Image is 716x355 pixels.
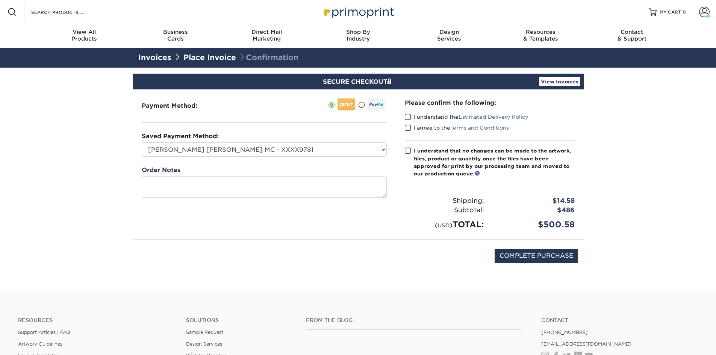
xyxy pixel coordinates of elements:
[450,125,509,131] a: Terms and Conditions
[312,29,404,42] div: Industry
[130,29,221,42] div: Cards
[541,329,588,335] a: [PHONE_NUMBER]
[221,29,312,35] span: Direct Mail
[186,341,222,347] a: Design Services
[18,341,62,347] a: Artwork Guidelines
[490,196,580,206] div: $14.58
[186,329,223,335] a: Sample Request
[495,249,578,263] input: COMPLETE PURCHASE
[414,147,575,178] div: I understand that no changes can be made to the artwork, files, product or quantity once the file...
[130,29,221,35] span: Business
[321,4,396,20] img: Primoprint
[541,341,631,347] a: [EMAIL_ADDRESS][DOMAIN_NAME]
[30,8,104,17] input: SEARCH PRODUCTS.....
[404,29,495,35] span: Design
[399,196,490,206] div: Shipping:
[586,29,678,35] span: Contact
[39,29,130,35] span: View All
[312,29,404,35] span: Shop By
[495,29,586,42] div: & Templates
[495,24,586,48] a: Resources& Templates
[586,29,678,42] div: & Support
[435,222,453,228] small: (USD)
[405,98,575,107] div: Please confirm the following:
[221,29,312,42] div: Marketing
[138,53,171,62] a: Invoices
[660,9,681,15] span: MY CART
[312,24,404,48] a: Shop ByIndustry
[323,78,394,85] span: SECURE CHECKOUT
[399,205,490,215] div: Subtotal:
[404,24,495,48] a: DesignServices
[186,317,295,323] h4: Solutions
[541,317,698,323] a: Contact
[130,24,221,48] a: BusinessCards
[586,24,678,48] a: Contact& Support
[39,29,130,42] div: Products
[405,124,509,131] label: I agree to the
[405,113,528,121] label: I understand the
[221,24,312,48] a: Direct MailMarketing
[142,102,216,109] h3: Payment Method:
[142,166,180,175] label: Order Notes
[683,9,686,15] span: 0
[459,114,528,120] a: Estimated Delivery Policy
[306,317,521,323] h4: From the Blog
[490,218,580,231] div: $500.58
[404,29,495,42] div: Services
[238,53,298,62] span: Confirmation
[183,53,236,62] a: Place Invoice
[142,132,219,141] label: Saved Payment Method:
[399,218,490,231] div: TOTAL:
[490,205,580,215] div: $486
[495,29,586,35] span: Resources
[539,77,580,86] a: View Invoices
[18,329,70,335] a: Support Articles | FAQ
[18,317,175,323] h4: Resources
[39,24,130,48] a: View AllProducts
